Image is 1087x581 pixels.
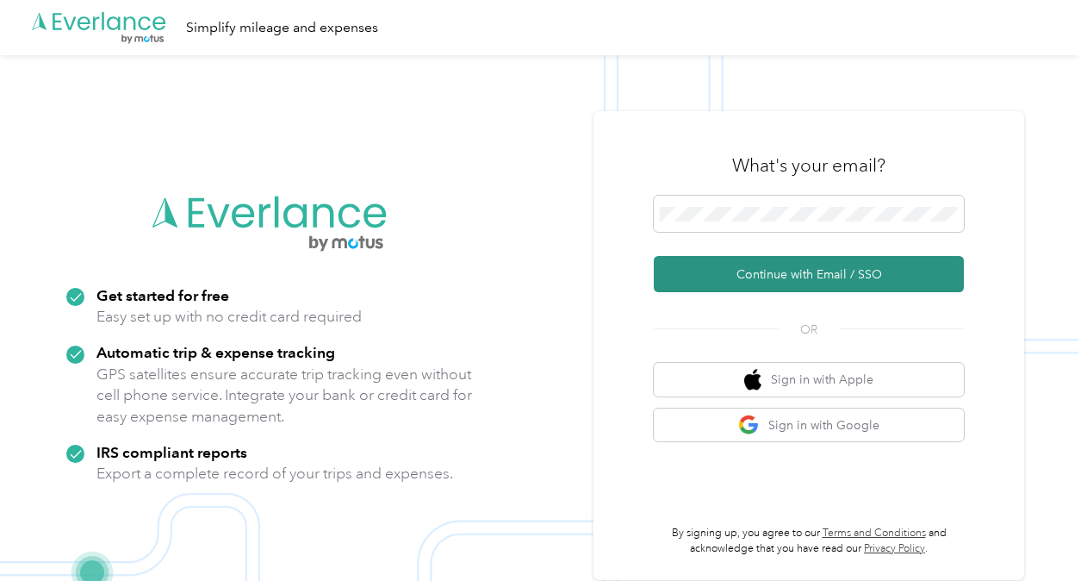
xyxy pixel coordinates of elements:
button: Continue with Email / SSO [654,256,964,292]
h3: What's your email? [732,153,885,178]
p: By signing up, you agree to our and acknowledge that you have read our . [654,526,964,556]
button: google logoSign in with Google [654,409,964,442]
a: Privacy Policy [864,542,925,555]
img: google logo [738,415,760,436]
img: apple logo [744,369,761,390]
p: Easy set up with no credit card required [96,306,362,328]
strong: Automatic trip & expense tracking [96,343,335,361]
p: Export a complete record of your trips and expenses. [96,463,453,484]
strong: IRS compliant reports [96,443,247,461]
strong: Get started for free [96,286,229,304]
p: GPS satellites ensure accurate trip tracking even without cell phone service. Integrate your bank... [96,364,473,428]
button: apple logoSign in with Apple [654,363,964,397]
div: Simplify mileage and expenses [186,17,378,39]
a: Terms and Conditions [823,527,926,540]
span: OR [779,321,839,339]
